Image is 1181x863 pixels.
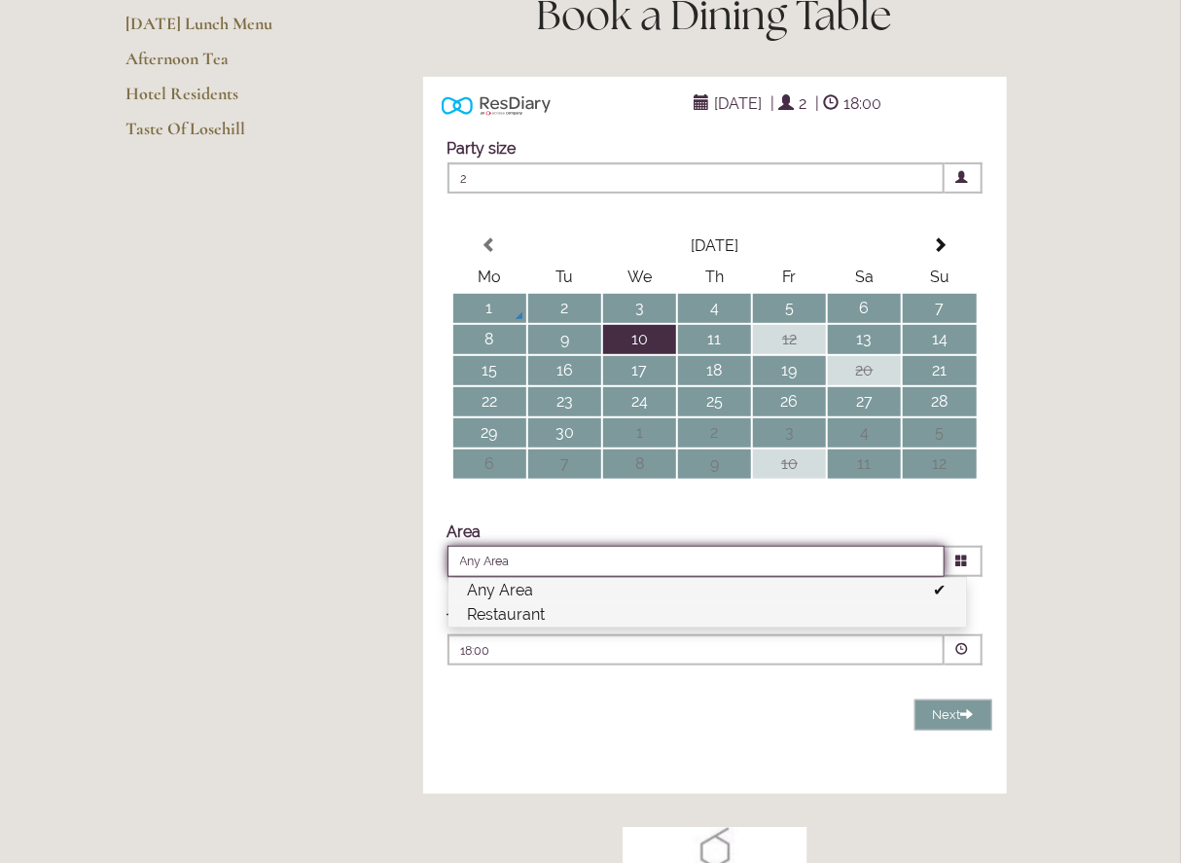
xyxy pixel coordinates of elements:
[753,449,826,479] td: 10
[753,325,826,354] td: 12
[603,263,676,292] th: We
[753,418,826,448] td: 3
[453,294,526,323] td: 1
[828,418,901,448] td: 4
[125,83,311,118] a: Hotel Residents
[903,387,976,416] td: 28
[753,356,826,385] td: 19
[903,325,976,354] td: 14
[447,139,517,158] label: Party size
[828,325,901,354] td: 13
[528,387,601,416] td: 23
[678,387,751,416] td: 25
[603,418,676,448] td: 1
[528,263,601,292] th: Tu
[678,294,751,323] td: 4
[482,237,497,253] span: Previous Month
[125,118,311,153] a: Taste Of Losehill
[932,237,948,253] span: Next Month
[678,356,751,385] td: 18
[447,162,945,194] span: 2
[461,642,813,660] p: 18:00
[914,700,992,732] button: Next
[125,13,311,48] a: [DATE] Lunch Menu
[453,387,526,416] td: 22
[603,449,676,479] td: 8
[828,387,901,416] td: 27
[528,449,601,479] td: 7
[447,522,482,541] label: Area
[828,356,901,385] td: 20
[753,294,826,323] td: 5
[753,263,826,292] th: Fr
[933,707,974,722] span: Next
[125,48,311,83] a: Afternoon Tea
[453,449,526,479] td: 6
[442,91,551,120] img: Powered by ResDiary
[678,449,751,479] td: 9
[828,449,901,479] td: 11
[678,325,751,354] td: 11
[828,294,901,323] td: 6
[678,263,751,292] th: Th
[453,263,526,292] th: Mo
[839,90,886,118] span: 18:00
[815,94,819,113] span: |
[603,325,676,354] td: 10
[903,356,976,385] td: 21
[903,418,976,448] td: 5
[603,356,676,385] td: 17
[448,578,966,602] li: Any Area
[453,356,526,385] td: 15
[828,263,901,292] th: Sa
[753,387,826,416] td: 26
[678,418,751,448] td: 2
[903,294,976,323] td: 7
[528,356,601,385] td: 16
[528,232,902,261] th: Select Month
[603,294,676,323] td: 3
[794,90,811,118] span: 2
[603,387,676,416] td: 24
[528,294,601,323] td: 2
[903,449,976,479] td: 12
[528,325,601,354] td: 9
[528,418,601,448] td: 30
[448,602,966,627] li: Restaurant
[453,325,526,354] td: 8
[770,94,774,113] span: |
[709,90,767,118] span: [DATE]
[903,263,976,292] th: Su
[453,418,526,448] td: 29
